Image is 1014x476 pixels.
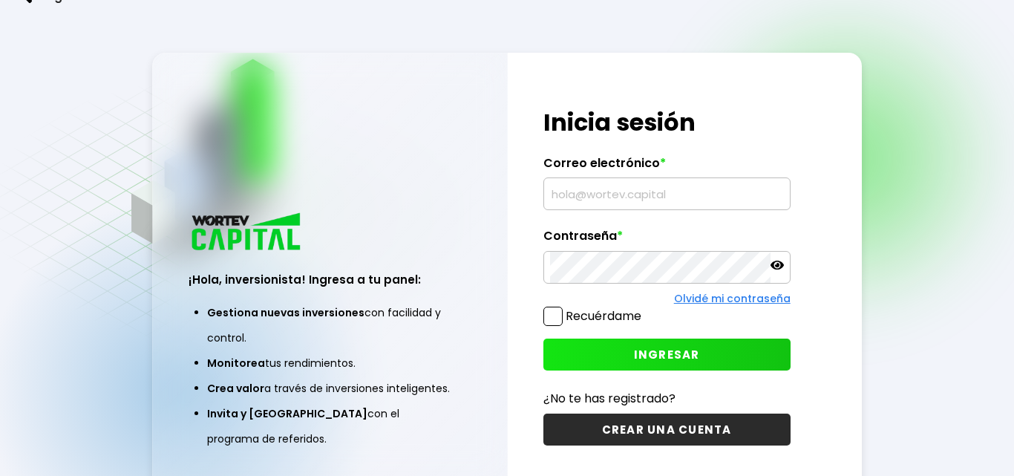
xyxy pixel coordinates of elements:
img: logo_wortev_capital [189,211,306,255]
li: con el programa de referidos. [207,401,454,451]
p: ¿No te has registrado? [543,389,791,408]
span: Invita y [GEOGRAPHIC_DATA] [207,406,367,421]
button: INGRESAR [543,339,791,371]
span: Crea valor [207,381,264,396]
span: INGRESAR [634,347,700,362]
button: CREAR UNA CUENTA [543,414,791,446]
a: Olvidé mi contraseña [674,291,791,306]
li: a través de inversiones inteligentes. [207,376,454,401]
h1: Inicia sesión [543,105,791,140]
a: ¿No te has registrado?CREAR UNA CUENTA [543,389,791,446]
label: Contraseña [543,229,791,251]
li: con facilidad y control. [207,300,454,351]
li: tus rendimientos. [207,351,454,376]
label: Recuérdame [566,307,641,325]
span: Gestiona nuevas inversiones [207,305,364,320]
input: hola@wortev.capital [550,178,784,209]
h3: ¡Hola, inversionista! Ingresa a tu panel: [189,271,472,288]
label: Correo electrónico [543,156,791,178]
span: Monitorea [207,356,265,371]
